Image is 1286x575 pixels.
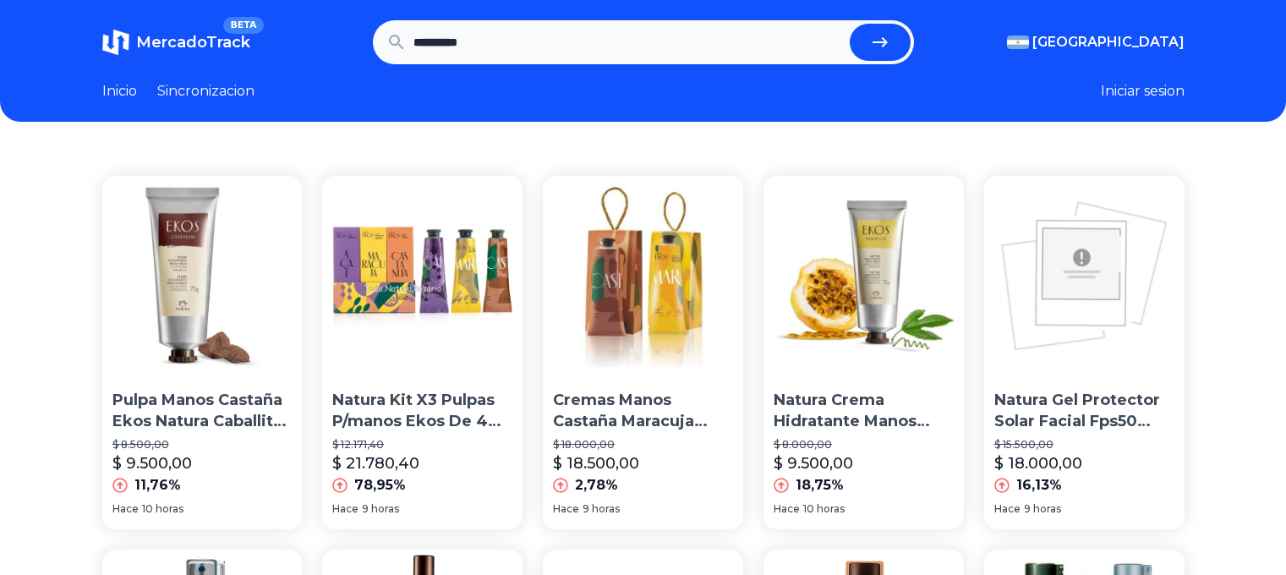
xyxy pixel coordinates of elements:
p: $ 18.000,00 [994,452,1082,475]
span: 9 horas [362,502,399,516]
img: Cremas Manos Castaña Maracuja Natura Caballito En Stock [543,176,743,376]
p: 78,95% [354,475,406,496]
img: Argentina [1007,36,1029,49]
p: Natura Kit X3 Pulpas P/manos Ekos De 40g Todo Natura Rosario [332,390,512,432]
span: BETA [223,17,263,34]
p: 11,76% [134,475,181,496]
p: $ 8.000,00 [774,438,954,452]
img: Natura Kit X3 Pulpas P/manos Ekos De 40g Todo Natura Rosario [322,176,523,376]
p: Pulpa Manos Castaña Ekos Natura Caballito En Stock [112,390,293,432]
p: $ 9.500,00 [774,452,853,475]
img: Pulpa Manos Castaña Ekos Natura Caballito En Stock [102,176,303,376]
span: 10 horas [803,502,845,516]
p: $ 21.780,40 [332,452,419,475]
a: Sincronizacion [157,81,254,101]
img: MercadoTrack [102,29,129,56]
p: Natura Crema Hidratante Manos Ekos Maracujá Caballito Tengo [774,390,954,432]
p: 18,75% [796,475,844,496]
p: 16,13% [1016,475,1062,496]
span: Hace [553,502,579,516]
p: $ 9.500,00 [112,452,192,475]
span: Hace [994,502,1021,516]
a: Inicio [102,81,137,101]
span: Hace [774,502,800,516]
span: MercadoTrack [136,33,250,52]
span: Hace [112,502,139,516]
p: 2,78% [575,475,618,496]
p: $ 18.500,00 [553,452,639,475]
img: Natura Crema Hidratante Manos Ekos Maracujá Caballito Tengo [763,176,964,376]
a: Natura Gel Protector Solar Facial Fps50 Caballito En StockNatura Gel Protector Solar Facial Fps50... [984,176,1185,529]
p: Natura Gel Protector Solar Facial Fps50 Caballito En Stock [994,390,1174,432]
img: Natura Gel Protector Solar Facial Fps50 Caballito En Stock [984,176,1185,376]
span: Hace [332,502,358,516]
a: Natura Crema Hidratante Manos Ekos Maracujá Caballito TengoNatura Crema Hidratante Manos Ekos Mar... [763,176,964,529]
p: $ 18.000,00 [553,438,733,452]
a: MercadoTrackBETA [102,29,250,56]
p: $ 15.500,00 [994,438,1174,452]
p: Cremas Manos Castaña Maracuja Natura Caballito En Stock [553,390,733,432]
span: 10 horas [142,502,183,516]
span: 9 horas [1024,502,1061,516]
a: Cremas Manos Castaña Maracuja Natura Caballito En StockCremas Manos Castaña Maracuja Natura Cabal... [543,176,743,529]
p: $ 8.500,00 [112,438,293,452]
a: Natura Kit X3 Pulpas P/manos Ekos De 40g Todo Natura RosarioNatura Kit X3 Pulpas P/manos Ekos De ... [322,176,523,529]
p: $ 12.171,40 [332,438,512,452]
span: [GEOGRAPHIC_DATA] [1032,32,1185,52]
button: Iniciar sesion [1101,81,1185,101]
span: 9 horas [583,502,620,516]
button: [GEOGRAPHIC_DATA] [1007,32,1185,52]
a: Pulpa Manos Castaña Ekos Natura Caballito En StockPulpa Manos Castaña Ekos Natura Caballito En St... [102,176,303,529]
